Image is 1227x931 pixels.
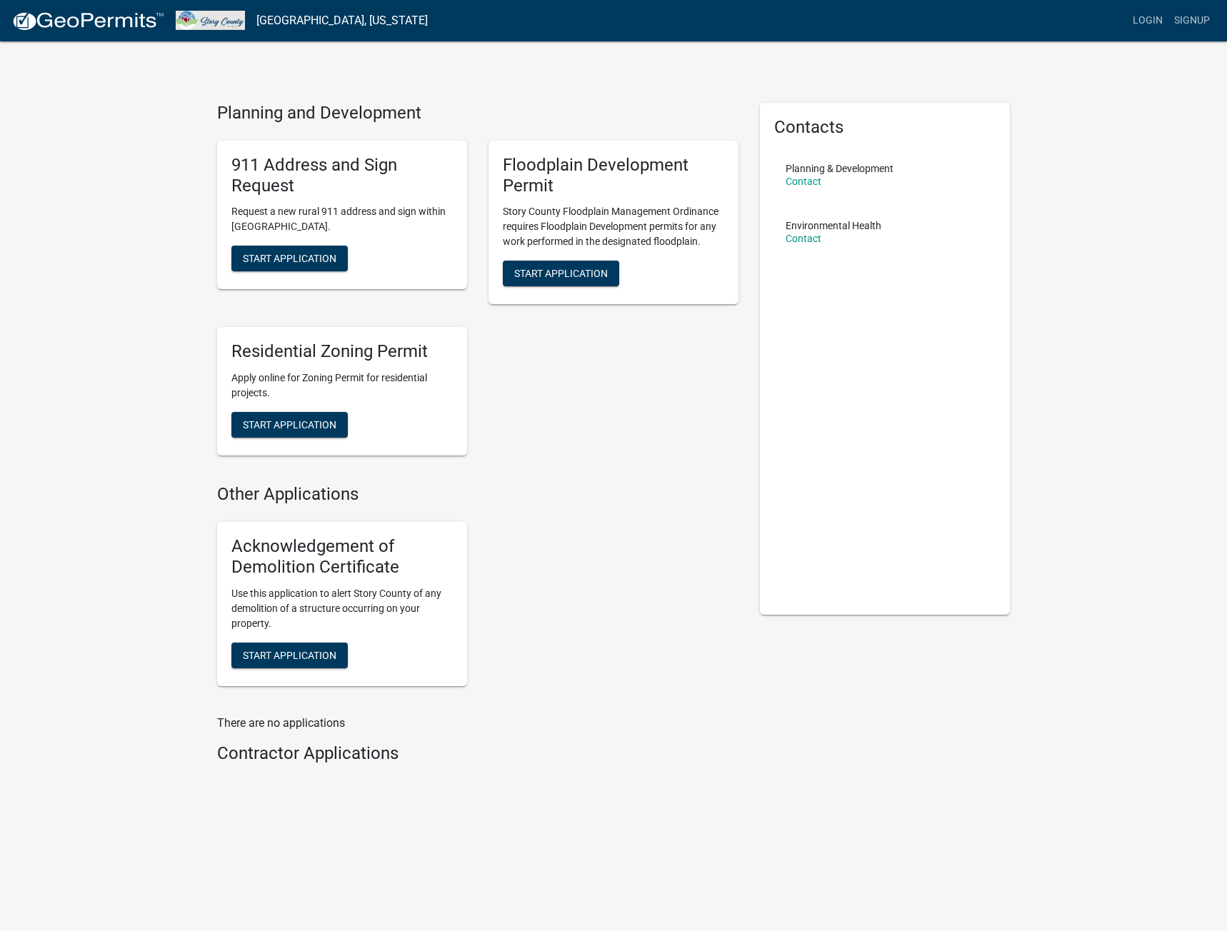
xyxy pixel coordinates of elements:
button: Start Application [231,643,348,668]
p: Environmental Health [786,221,881,231]
h4: Contractor Applications [217,743,738,764]
a: Signup [1168,7,1216,34]
p: Request a new rural 911 address and sign within [GEOGRAPHIC_DATA]. [231,204,453,234]
button: Start Application [231,412,348,438]
button: Start Application [503,261,619,286]
wm-workflow-list-section: Contractor Applications [217,743,738,770]
a: Contact [786,233,821,244]
p: Story County Floodplain Management Ordinance requires Floodplain Development permits for any work... [503,204,724,249]
h5: Contacts [774,117,996,138]
h4: Planning and Development [217,103,738,124]
span: Start Application [243,419,336,431]
button: Start Application [231,246,348,271]
span: Start Application [243,253,336,264]
p: Use this application to alert Story County of any demolition of a structure occurring on your pro... [231,586,453,631]
p: There are no applications [217,715,738,732]
h5: Floodplain Development Permit [503,155,724,196]
wm-workflow-list-section: Other Applications [217,484,738,697]
h5: Acknowledgement of Demolition Certificate [231,536,453,578]
h4: Other Applications [217,484,738,505]
span: Start Application [514,268,608,279]
p: Apply online for Zoning Permit for residential projects. [231,371,453,401]
a: Login [1127,7,1168,34]
span: Start Application [243,649,336,660]
a: Contact [786,176,821,187]
a: [GEOGRAPHIC_DATA], [US_STATE] [256,9,428,33]
h5: Residential Zoning Permit [231,341,453,362]
h5: 911 Address and Sign Request [231,155,453,196]
img: Story County, Iowa [176,11,245,30]
p: Planning & Development [786,163,893,173]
